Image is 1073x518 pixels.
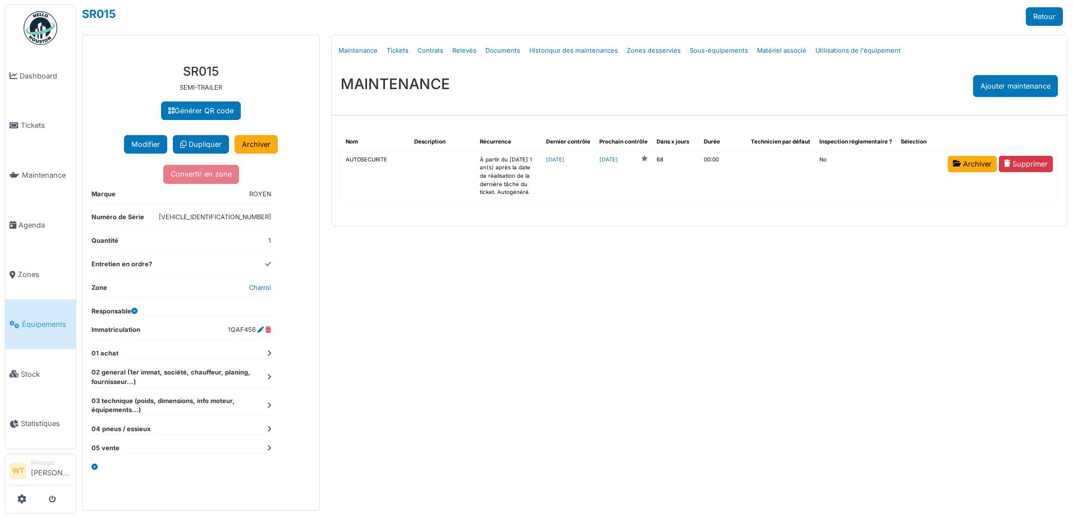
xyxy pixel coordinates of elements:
[334,38,382,64] a: Maintenance
[5,250,76,300] a: Zones
[31,459,71,467] div: Manager
[21,369,71,380] span: Stock
[5,399,76,449] a: Statistiques
[91,307,137,316] dt: Responsable
[546,156,565,163] a: [DATE]
[5,299,76,349] a: Équipements
[948,156,997,172] a: Archiver
[31,459,71,483] li: [PERSON_NAME]
[999,156,1053,172] a: Supprimer
[21,120,71,131] span: Tickets
[413,38,448,64] a: Contrats
[481,38,525,64] a: Documents
[20,71,71,81] span: Dashboard
[542,133,595,151] th: Dernier contrôle
[896,133,943,151] th: Sélection
[410,133,476,151] th: Description
[595,133,652,151] th: Prochain contrôle
[753,38,811,64] a: Matériel associé
[22,319,71,330] span: Équipements
[382,38,413,64] a: Tickets
[448,38,481,64] a: Relevés
[10,459,71,485] a: WT Manager[PERSON_NAME]
[124,135,167,154] button: Modifier
[5,200,76,250] a: Agenda
[228,325,271,335] dd: 1QAF456
[973,75,1058,97] div: Ajouter maintenance
[341,151,410,201] td: AUTOSECURITE
[91,368,271,387] dt: 02 general (1er immat, société, chauffeur, planing, fournisseur...)
[5,51,76,101] a: Dashboard
[91,325,140,339] dt: Immatriculation
[699,151,746,201] td: 00:00
[525,38,622,64] a: Historique des maintenances
[19,220,71,230] span: Agenda
[22,170,71,181] span: Maintenance
[91,424,271,434] dt: 04 pneus / essieux
[173,135,229,154] a: Dupliquer
[652,133,699,151] th: Dans x jours
[819,156,827,163] span: translation missing: fr.shared.no
[699,133,746,151] th: Durée
[18,269,71,280] span: Zones
[475,133,542,151] th: Récurrence
[24,11,57,45] img: Badge_color-CXgf-gQk.svg
[91,212,144,226] dt: Numéro de Série
[91,64,310,78] h3: SR015
[599,156,618,164] a: [DATE]
[622,38,685,64] a: Zones desservies
[811,38,905,64] a: Utilisations de l'équipement
[91,349,271,358] dt: 01 achat
[159,212,271,222] dd: [VEHICLE_IDENTIFICATION_NUMBER]
[815,133,896,151] th: Inspection réglementaire ?
[91,189,116,203] dt: Marque
[21,418,71,429] span: Statistiques
[91,236,118,250] dt: Quantité
[652,151,699,201] td: 68
[91,283,107,297] dt: Zone
[249,284,271,292] a: Charroi
[475,151,542,201] td: À partir du [DATE] 1 an(s) après la date de réalisation de la dernière tâche du ticket. Autogénéré.
[91,443,271,453] dt: 05 vente
[82,7,116,21] a: SR015
[249,189,271,199] dd: ROYEN
[5,150,76,200] a: Maintenance
[161,101,241,120] a: Générer QR code
[235,135,278,154] a: Archiver
[341,75,450,92] h3: MAINTENANCE
[1026,7,1063,26] a: Retour
[746,133,815,151] th: Technicien par défaut
[10,462,26,479] li: WT
[91,260,152,274] dt: Entretien en ordre?
[91,396,271,415] dt: 03 technique (poids, dimensions, info moteur, équipements...)
[341,133,410,151] th: Nom
[91,83,310,92] p: SEMI-TRAILER
[5,101,76,151] a: Tickets
[5,349,76,399] a: Stock
[268,236,271,246] dd: 1
[685,38,753,64] a: Sous-équipements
